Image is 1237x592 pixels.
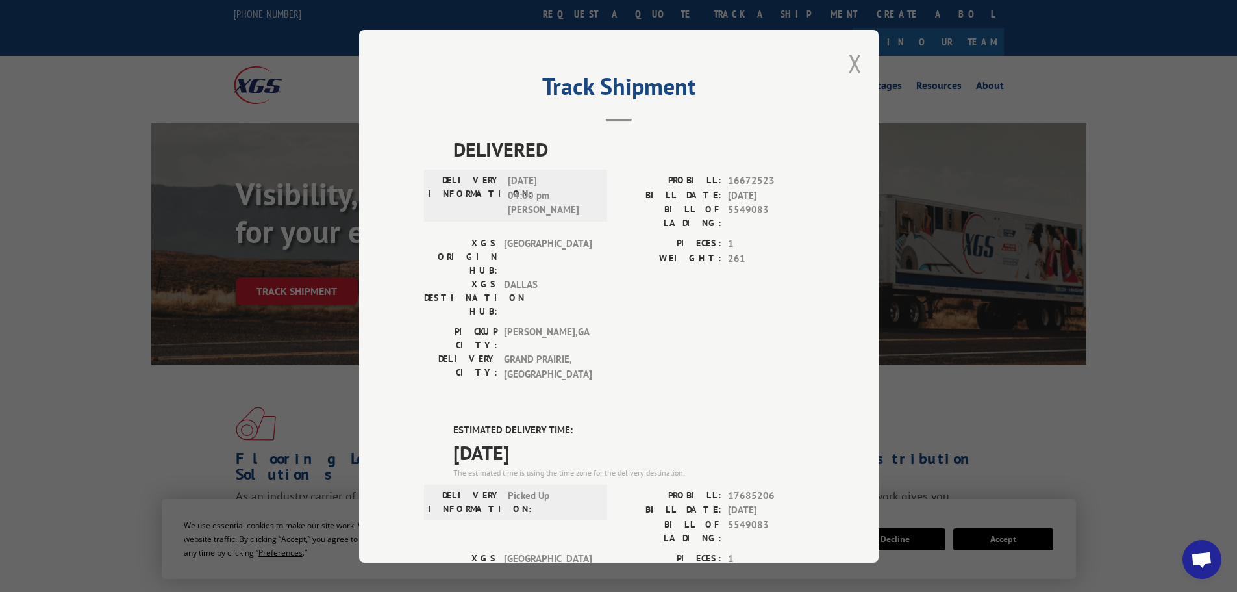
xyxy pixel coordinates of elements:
[619,488,721,503] label: PROBILL:
[619,174,721,188] label: PROBILL:
[428,488,501,515] label: DELIVERY INFORMATION:
[504,352,592,381] span: GRAND PRAIRIE , [GEOGRAPHIC_DATA]
[728,237,814,251] span: 1
[728,203,814,230] span: 5549083
[728,251,814,266] span: 261
[504,551,592,592] span: [GEOGRAPHIC_DATA]
[424,352,497,381] label: DELIVERY CITY:
[619,251,721,266] label: WEIGHT:
[424,277,497,318] label: XGS DESTINATION HUB:
[848,46,862,81] button: Close modal
[619,503,721,518] label: BILL DATE:
[728,488,814,503] span: 17685206
[508,488,595,515] span: Picked Up
[504,325,592,352] span: [PERSON_NAME] , GA
[424,551,497,592] label: XGS ORIGIN HUB:
[619,203,721,230] label: BILL OF LADING:
[424,237,497,277] label: XGS ORIGIN HUB:
[728,551,814,566] span: 1
[728,174,814,188] span: 16672523
[424,77,814,102] h2: Track Shipment
[504,277,592,318] span: DALLAS
[508,174,595,218] span: [DATE] 04:00 pm [PERSON_NAME]
[619,551,721,566] label: PIECES:
[728,188,814,203] span: [DATE]
[428,174,501,218] label: DELIVERY INFORMATION:
[453,467,814,478] div: The estimated time is using the time zone for the delivery destination.
[728,517,814,545] span: 5549083
[453,437,814,467] span: [DATE]
[504,237,592,277] span: [GEOGRAPHIC_DATA]
[453,135,814,164] span: DELIVERED
[728,503,814,518] span: [DATE]
[453,423,814,438] label: ESTIMATED DELIVERY TIME:
[619,188,721,203] label: BILL DATE:
[619,237,721,251] label: PIECES:
[424,325,497,352] label: PICKUP CITY:
[1182,540,1221,579] div: Open chat
[619,517,721,545] label: BILL OF LADING:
